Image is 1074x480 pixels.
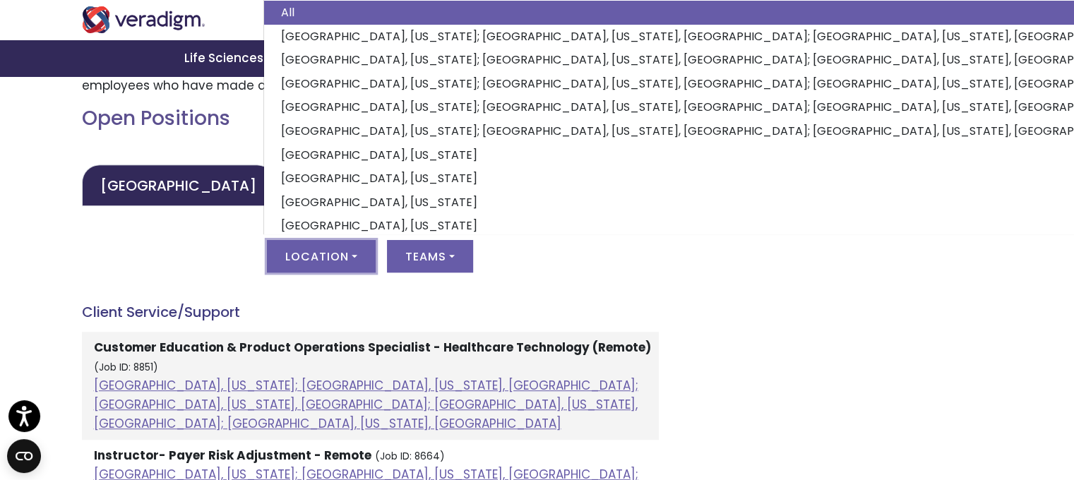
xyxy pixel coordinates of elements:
h4: Client Service/Support [82,304,659,320]
img: Veradigm logo [82,6,205,33]
a: [GEOGRAPHIC_DATA], [US_STATE]; [GEOGRAPHIC_DATA], [US_STATE], [GEOGRAPHIC_DATA]; [GEOGRAPHIC_DATA... [94,377,638,432]
button: Open CMP widget [7,439,41,473]
strong: Customer Education & Product Operations Specialist - Healthcare Technology (Remote) [94,339,651,356]
strong: Instructor- Payer Risk Adjustment - Remote [94,447,371,464]
h2: Open Positions [82,107,659,131]
button: Location [267,240,376,272]
a: Life Sciences [167,40,285,76]
button: Teams [387,240,473,272]
small: (Job ID: 8664) [375,450,445,463]
small: (Job ID: 8851) [94,361,158,374]
a: [GEOGRAPHIC_DATA] [82,164,275,206]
